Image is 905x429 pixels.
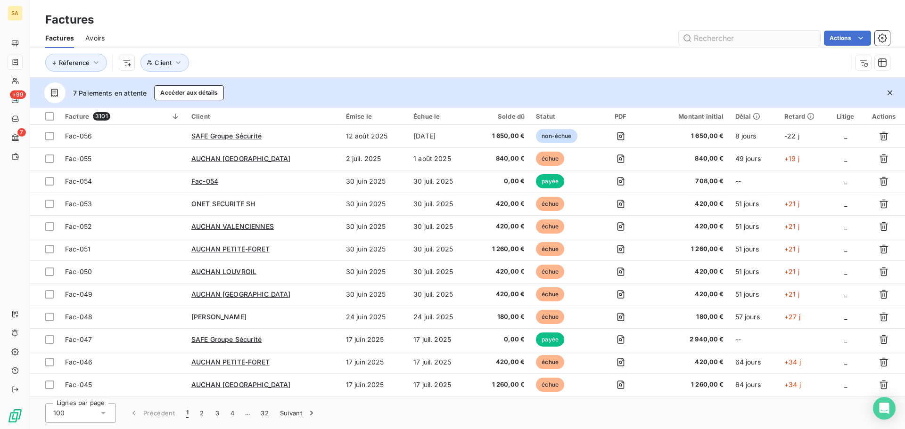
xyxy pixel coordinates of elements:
span: 420,00 € [479,357,525,367]
span: 840,00 € [479,154,525,163]
span: échue [536,242,564,256]
span: Factures [45,33,74,43]
span: 3101 [93,112,110,121]
div: Open Intercom Messenger [873,397,896,420]
td: 17 juil. 2025 [408,396,473,419]
span: échue [536,265,564,279]
span: +34 j [784,358,801,366]
span: 1 [186,408,189,418]
span: 180,00 € [654,312,724,322]
td: 30 juin 2025 [340,260,408,283]
span: 420,00 € [479,222,525,231]
span: payée [536,174,564,188]
td: 51 jours [730,238,779,260]
span: payée [536,332,564,347]
span: Avoirs [85,33,105,43]
span: échue [536,219,564,234]
h3: Factures [45,11,94,28]
span: Fac-055 [65,154,91,162]
button: 1 [181,403,194,423]
td: 51 jours [730,260,779,283]
span: 420,00 € [479,199,525,209]
span: +99 [10,90,26,99]
span: 420,00 € [479,290,525,299]
div: PDF [599,113,642,120]
span: _ [844,335,847,343]
span: Fac-045 [65,380,92,389]
span: _ [844,380,847,389]
td: 24 juil. 2025 [408,306,473,328]
td: 30 juil. 2025 [408,260,473,283]
a: 7 [8,130,22,145]
div: Actions [868,113,899,120]
span: AUCHAN [GEOGRAPHIC_DATA] [191,290,291,298]
td: 30 juin 2025 [340,170,408,193]
span: AUCHAN [GEOGRAPHIC_DATA] [191,154,291,162]
span: _ [844,200,847,208]
div: Litige [834,113,857,120]
td: 17 juil. 2025 [408,328,473,351]
td: 30 juil. 2025 [408,238,473,260]
td: 30 juil. 2025 [408,215,473,238]
span: 7 [17,128,26,137]
td: 49 jours [730,147,779,170]
span: 420,00 € [654,290,724,299]
span: Fac-051 [65,245,90,253]
button: Accéder aux détails [154,85,224,100]
span: 420,00 € [654,357,724,367]
span: 2 940,00 € [654,335,724,344]
span: 0,00 € [479,335,525,344]
td: 17 juin 2025 [340,351,408,373]
span: 708,00 € [654,177,724,186]
td: 30 juil. 2025 [408,283,473,306]
div: Statut [536,113,587,120]
span: +21 j [784,200,799,208]
span: _ [844,222,847,230]
span: _ [844,154,847,162]
td: 30 juin 2025 [340,283,408,306]
span: Fac-054 [191,177,218,185]
span: AUCHAN LOUVROIL [191,267,256,275]
div: Délai [735,113,773,120]
input: Rechercher [679,31,820,46]
span: 420,00 € [654,199,724,209]
span: _ [844,177,847,185]
span: +34 j [784,380,801,389]
td: 30 juin 2025 [340,215,408,238]
td: 12 août 2025 [340,125,408,147]
td: 17 juil. 2025 [408,351,473,373]
button: Suivant [274,403,322,423]
span: Fac-054 [65,177,92,185]
span: Facture [65,113,89,120]
span: 420,00 € [479,267,525,276]
button: 2 [194,403,209,423]
button: Actions [824,31,871,46]
div: Solde dû [479,113,525,120]
button: Client [140,54,189,72]
span: Fac-048 [65,313,92,321]
a: +99 [8,92,22,107]
td: 30 juin 2025 [340,193,408,215]
div: SA [8,6,23,21]
span: Fac-052 [65,222,92,230]
span: échue [536,287,564,301]
td: 1 août 2025 [408,147,473,170]
span: _ [844,245,847,253]
div: Émise le [346,113,402,120]
span: +21 j [784,290,799,298]
span: 840,00 € [654,154,724,163]
span: SAFE Groupe Sécurité [191,335,262,343]
span: AUCHAN PETITE-FORET [191,358,270,366]
span: -22 j [784,132,799,140]
span: _ [844,290,847,298]
span: échue [536,378,564,392]
td: [DATE] [408,125,473,147]
span: +21 j [784,267,799,275]
td: -- [730,396,779,419]
span: Fac-049 [65,290,92,298]
span: échue [536,197,564,211]
td: 57 jours [730,306,779,328]
span: Fac-056 [65,132,92,140]
td: 30 juin 2025 [340,238,408,260]
td: -- [730,328,779,351]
